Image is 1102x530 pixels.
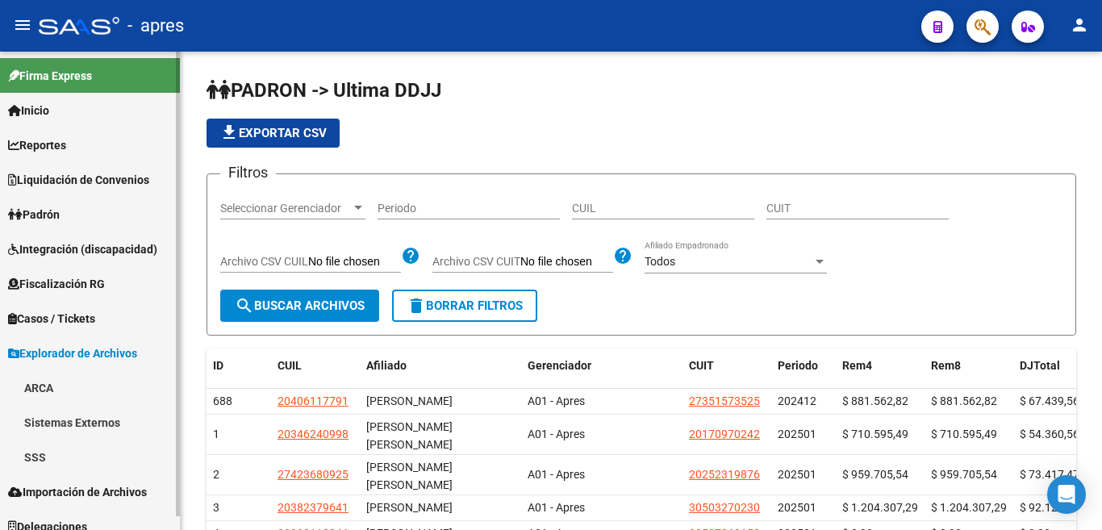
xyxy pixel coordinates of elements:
span: [PERSON_NAME] [PERSON_NAME] [366,420,453,452]
span: 2 [213,468,219,481]
div: $ 881.562,82 [931,392,1007,411]
div: $ 710.595,49 [931,425,1007,444]
span: 1 [213,428,219,440]
div: $ 959.705,54 [931,465,1007,484]
mat-icon: search [235,296,254,315]
span: Exportar CSV [219,126,327,140]
span: Padrón [8,206,60,223]
span: Integración (discapacidad) [8,240,157,258]
span: Borrar Filtros [407,298,523,313]
span: - apres [127,8,184,44]
div: $ 959.705,54 [842,465,918,484]
span: Afiliado [366,359,407,372]
span: Gerenciador [528,359,591,372]
datatable-header-cell: Periodo [771,348,836,383]
span: 202501 [778,501,816,514]
datatable-header-cell: Afiliado [360,348,521,383]
span: 20406117791 [278,394,349,407]
span: Explorador de Archivos [8,344,137,362]
div: $ 54.360,56 [1020,425,1096,444]
span: CUIL [278,359,302,372]
span: 20252319876 [689,468,760,481]
span: Firma Express [8,67,92,85]
div: $ 1.204.307,29 [931,499,1007,517]
span: DJTotal [1020,359,1060,372]
span: 202412 [778,394,816,407]
span: Liquidación de Convenios [8,171,149,189]
span: A01 - Apres [528,468,585,481]
mat-icon: help [401,246,420,265]
div: $ 710.595,49 [842,425,918,444]
datatable-header-cell: Rem8 [925,348,1013,383]
span: 20346240998 [278,428,349,440]
span: Archivo CSV CUIL [220,255,308,268]
mat-icon: menu [13,15,32,35]
span: Reportes [8,136,66,154]
mat-icon: file_download [219,123,239,142]
div: $ 67.439,56 [1020,392,1096,411]
input: Archivo CSV CUIL [308,255,401,269]
span: Periodo [778,359,818,372]
button: Borrar Filtros [392,290,537,322]
span: Rem8 [931,359,961,372]
span: 688 [213,394,232,407]
span: [PERSON_NAME] [366,501,453,514]
div: $ 881.562,82 [842,392,918,411]
span: 202501 [778,468,816,481]
span: 3 [213,501,219,514]
span: Casos / Tickets [8,310,95,328]
span: 30503270230 [689,501,760,514]
datatable-header-cell: ID [207,348,271,383]
datatable-header-cell: DJTotal [1013,348,1102,383]
span: A01 - Apres [528,428,585,440]
datatable-header-cell: Rem4 [836,348,925,383]
h3: Filtros [220,161,276,184]
span: 20382379641 [278,501,349,514]
span: Archivo CSV CUIT [432,255,520,268]
span: Rem4 [842,359,872,372]
span: Todos [645,255,675,268]
button: Buscar Archivos [220,290,379,322]
input: Archivo CSV CUIT [520,255,613,269]
span: 27423680925 [278,468,349,481]
div: $ 73.417,47 [1020,465,1096,484]
span: PADRON -> Ultima DDJJ [207,79,441,102]
span: Inicio [8,102,49,119]
span: Seleccionar Gerenciador [220,202,351,215]
div: $ 1.204.307,29 [842,499,918,517]
span: [PERSON_NAME] [PERSON_NAME] [366,461,453,492]
span: 20170970242 [689,428,760,440]
span: CUIT [689,359,714,372]
span: A01 - Apres [528,394,585,407]
span: Buscar Archivos [235,298,365,313]
span: 202501 [778,428,816,440]
span: A01 - Apres [528,501,585,514]
span: Fiscalización RG [8,275,105,293]
mat-icon: delete [407,296,426,315]
datatable-header-cell: Gerenciador [521,348,682,383]
span: Importación de Archivos [8,483,147,501]
button: Exportar CSV [207,119,340,148]
div: Open Intercom Messenger [1047,475,1086,514]
span: ID [213,359,223,372]
datatable-header-cell: CUIL [271,348,360,383]
mat-icon: person [1070,15,1089,35]
span: 27351573525 [689,394,760,407]
mat-icon: help [613,246,632,265]
span: [PERSON_NAME] [366,394,453,407]
datatable-header-cell: CUIT [682,348,771,383]
div: $ 92.129,51 [1020,499,1096,517]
